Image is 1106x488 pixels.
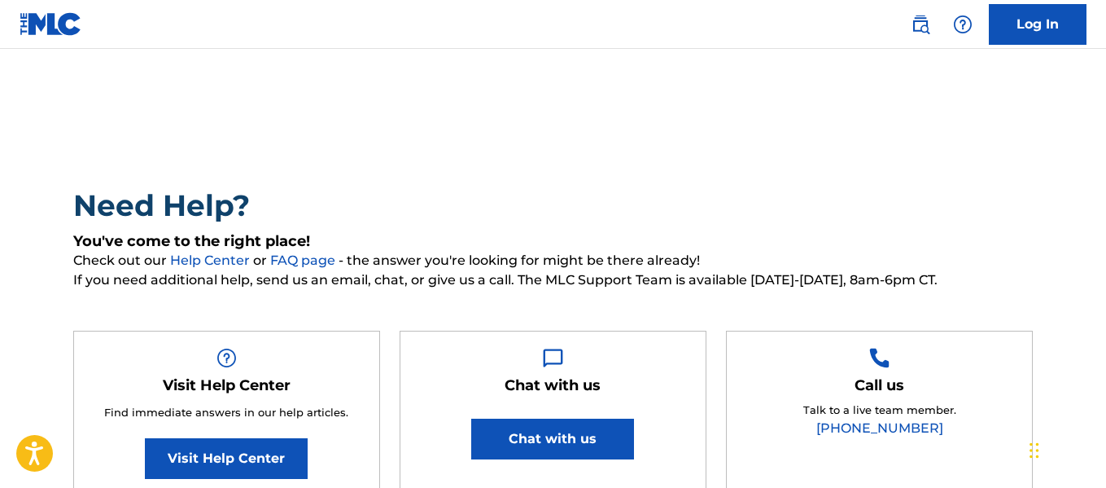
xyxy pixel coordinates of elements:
img: Help Box Image [216,348,237,368]
div: Help [946,8,979,41]
a: Help Center [170,253,253,268]
img: help [953,15,973,34]
a: Public Search [904,8,937,41]
img: search [911,15,930,34]
a: [PHONE_NUMBER] [816,420,943,436]
a: FAQ page [270,253,339,268]
p: Talk to a live team member. [803,402,956,419]
button: Chat with us [471,419,634,459]
h2: Need Help? [73,187,1034,224]
img: MLC Logo [20,12,82,36]
h5: Chat with us [505,376,601,395]
iframe: Chat Widget [1025,410,1106,488]
span: Check out our or - the answer you're looking for might be there already! [73,251,1034,270]
h5: Call us [855,376,904,395]
h5: You've come to the right place! [73,232,1034,251]
img: Help Box Image [543,348,563,368]
div: Drag [1029,426,1039,475]
a: Log In [989,4,1086,45]
h5: Visit Help Center [163,376,291,395]
span: Find immediate answers in our help articles. [104,406,348,419]
a: Visit Help Center [145,438,308,479]
span: If you need additional help, send us an email, chat, or give us a call. The MLC Support Team is a... [73,270,1034,290]
img: Help Box Image [869,348,890,368]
